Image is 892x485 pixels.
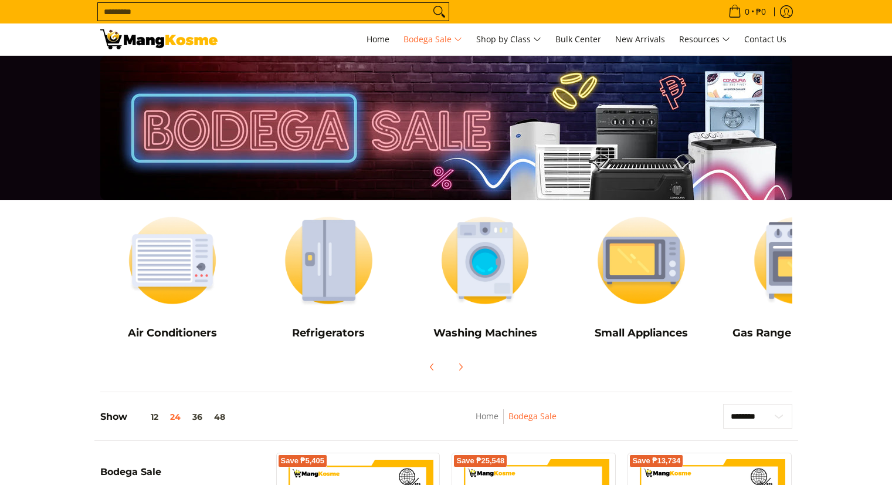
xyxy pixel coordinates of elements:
[744,33,786,45] span: Contact Us
[738,23,792,55] a: Contact Us
[100,206,245,348] a: Air Conditioners Air Conditioners
[725,206,870,348] a: Cookers Gas Range and Cookers
[725,326,870,340] h5: Gas Range and Cookers
[743,8,751,16] span: 0
[470,23,547,55] a: Shop by Class
[229,23,792,55] nav: Main Menu
[256,206,401,315] img: Refrigerators
[673,23,736,55] a: Resources
[413,206,558,315] img: Washing Machines
[447,354,473,380] button: Next
[367,33,389,45] span: Home
[609,23,671,55] a: New Arrivals
[413,206,558,348] a: Washing Machines Washing Machines
[456,457,504,464] span: Save ₱25,548
[403,32,462,47] span: Bodega Sale
[725,5,769,18] span: •
[186,412,208,422] button: 36
[398,409,635,436] nav: Breadcrumbs
[256,206,401,348] a: Refrigerators Refrigerators
[281,457,325,464] span: Save ₱5,405
[100,206,245,315] img: Air Conditioners
[256,326,401,340] h5: Refrigerators
[632,457,680,464] span: Save ₱13,734
[361,23,395,55] a: Home
[476,32,541,47] span: Shop by Class
[754,8,768,16] span: ₱0
[550,23,607,55] a: Bulk Center
[100,326,245,340] h5: Air Conditioners
[398,23,468,55] a: Bodega Sale
[508,410,557,422] a: Bodega Sale
[476,410,498,422] a: Home
[615,33,665,45] span: New Arrivals
[555,33,601,45] span: Bulk Center
[208,412,231,422] button: 48
[100,411,231,423] h5: Show
[569,206,714,348] a: Small Appliances Small Appliances
[430,3,449,21] button: Search
[100,467,161,477] span: Bodega Sale
[413,326,558,340] h5: Washing Machines
[419,354,445,380] button: Previous
[679,32,730,47] span: Resources
[725,206,870,315] img: Cookers
[569,326,714,340] h5: Small Appliances
[127,412,164,422] button: 12
[569,206,714,315] img: Small Appliances
[100,29,218,49] img: Bodega Sale l Mang Kosme: Cost-Efficient &amp; Quality Home Appliances
[164,412,186,422] button: 24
